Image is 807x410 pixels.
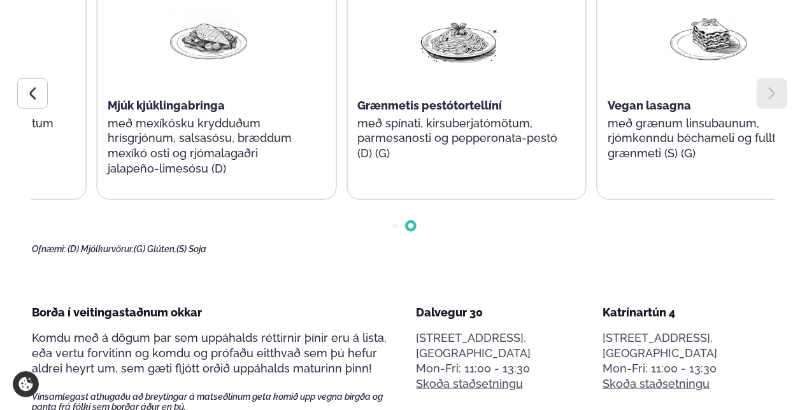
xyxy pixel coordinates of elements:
a: Cookie settings [13,371,39,397]
div: Mon-Fri: 11:00 - 13:30 [416,361,588,376]
span: Borða í veitingastaðnum okkar [32,306,202,319]
span: (D) Mjólkurvörur, [68,244,134,254]
p: [STREET_ADDRESS], [GEOGRAPHIC_DATA] [603,330,775,361]
span: Mjúk kjúklingabringa [108,99,225,112]
div: Katrínartún 4 [603,305,775,320]
p: með spínati, kirsuberjatómötum, parmesanosti og pepperonata-pestó (D) (G) [357,116,560,162]
span: Ofnæmi: [32,244,66,254]
span: Grænmetis pestótortellíní [357,99,502,112]
span: (G) Glúten, [134,244,176,254]
div: Mon-Fri: 11:00 - 13:30 [603,361,775,376]
img: Spagetti.png [418,6,499,66]
img: Lasagna.png [668,6,750,66]
span: Komdu með á dögum þar sem uppáhalds réttirnir þínir eru á lista, eða vertu forvitinn og komdu og ... [32,331,387,375]
span: Vegan lasagna [608,99,691,112]
a: Skoða staðsetningu [603,376,710,392]
span: Go to slide 2 [408,223,413,229]
div: Dalvegur 30 [416,305,588,320]
img: Chicken-breast.png [168,6,250,66]
span: Go to slide 1 [393,223,398,229]
p: [STREET_ADDRESS], [GEOGRAPHIC_DATA] [416,330,588,361]
span: (S) Soja [176,244,206,254]
p: með mexíkósku krydduðum hrísgrjónum, salsasósu, bræddum mexíkó osti og rjómalagaðri jalapeño-lime... [108,116,310,177]
a: Skoða staðsetningu [416,376,523,392]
